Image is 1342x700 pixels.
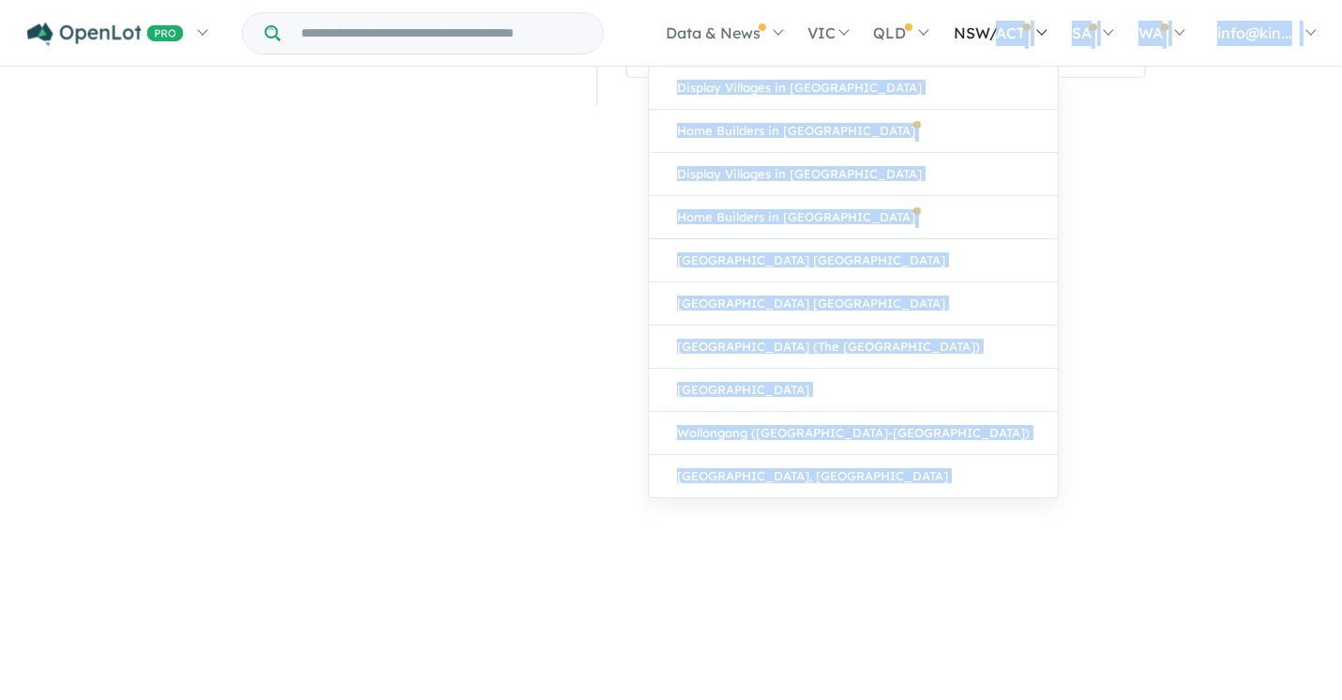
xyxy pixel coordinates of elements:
[649,67,1058,110] a: Display Villages in [GEOGRAPHIC_DATA]
[649,412,1058,455] a: Wollongong ([GEOGRAPHIC_DATA]-[GEOGRAPHIC_DATA])
[649,110,1058,153] a: Home Builders in [GEOGRAPHIC_DATA]
[649,369,1058,412] a: [GEOGRAPHIC_DATA]
[27,23,184,46] img: Openlot PRO Logo White
[1217,23,1292,42] span: info@kin...
[649,326,1058,369] a: [GEOGRAPHIC_DATA] (The [GEOGRAPHIC_DATA])
[649,455,1058,497] a: [GEOGRAPHIC_DATA], [GEOGRAPHIC_DATA]
[284,13,599,53] input: Try estate name, suburb, builder or developer
[649,239,1058,282] a: [GEOGRAPHIC_DATA] [GEOGRAPHIC_DATA]
[649,282,1058,326] a: [GEOGRAPHIC_DATA] [GEOGRAPHIC_DATA]
[649,196,1058,239] a: Home Builders in [GEOGRAPHIC_DATA]
[649,153,1058,196] a: Display Villages in [GEOGRAPHIC_DATA]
